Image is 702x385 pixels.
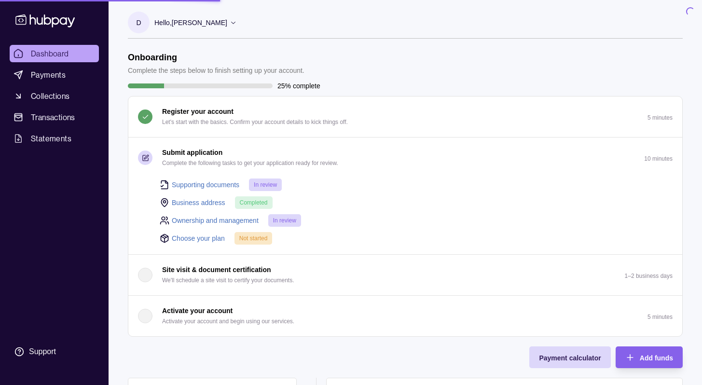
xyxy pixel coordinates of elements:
[128,137,682,178] button: Submit application Complete the following tasks to get your application ready for review.10 minutes
[640,354,673,362] span: Add funds
[10,87,99,105] a: Collections
[162,117,348,127] p: Let's start with the basics. Confirm your account details to kick things off.
[128,65,304,76] p: Complete the steps below to finish setting up your account.
[162,147,222,158] p: Submit application
[172,233,225,244] a: Choose your plan
[31,69,66,81] span: Payments
[128,96,682,137] button: Register your account Let's start with the basics. Confirm your account details to kick things of...
[10,66,99,83] a: Payments
[644,155,673,162] p: 10 minutes
[128,178,682,254] div: Submit application Complete the following tasks to get your application ready for review.10 minutes
[162,305,233,316] p: Activate your account
[31,133,71,144] span: Statements
[162,106,234,117] p: Register your account
[172,179,239,190] a: Supporting documents
[616,346,683,368] button: Add funds
[128,52,304,63] h1: Onboarding
[539,354,601,362] span: Payment calculator
[10,342,99,362] a: Support
[277,81,320,91] p: 25% complete
[273,217,296,224] span: In review
[254,181,277,188] span: In review
[239,235,268,242] span: Not started
[647,314,673,320] p: 5 minutes
[625,273,673,279] p: 1–2 business days
[31,111,75,123] span: Transactions
[128,255,682,295] button: Site visit & document certification We'll schedule a site visit to certify your documents.1–2 bus...
[162,275,294,286] p: We'll schedule a site visit to certify your documents.
[31,48,69,59] span: Dashboard
[529,346,610,368] button: Payment calculator
[128,296,682,336] button: Activate your account Activate your account and begin using our services.5 minutes
[240,199,268,206] span: Completed
[172,215,259,226] a: Ownership and management
[162,158,338,168] p: Complete the following tasks to get your application ready for review.
[172,197,225,208] a: Business address
[29,346,56,357] div: Support
[136,17,141,28] p: D
[10,130,99,147] a: Statements
[154,17,227,28] p: Hello, [PERSON_NAME]
[31,90,69,102] span: Collections
[162,316,294,327] p: Activate your account and begin using our services.
[162,264,271,275] p: Site visit & document certification
[10,109,99,126] a: Transactions
[647,114,673,121] p: 5 minutes
[10,45,99,62] a: Dashboard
